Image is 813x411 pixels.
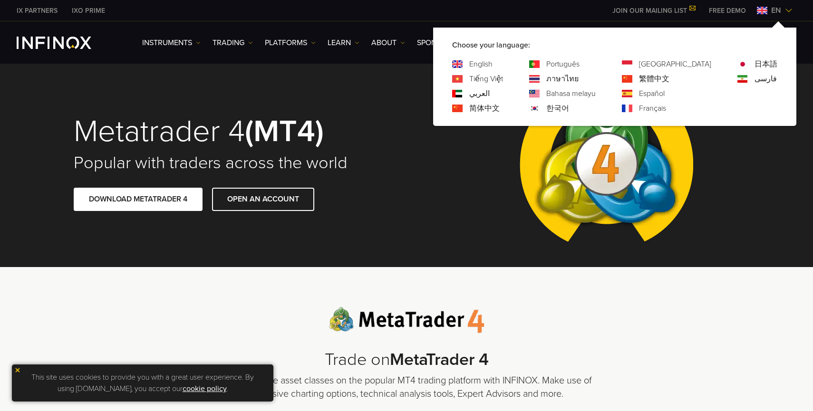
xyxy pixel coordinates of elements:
[212,188,314,211] a: OPEN AN ACCOUNT
[265,37,316,48] a: PLATFORMS
[469,73,503,85] a: Language
[213,37,253,48] a: TRADING
[245,113,324,150] strong: (MT4)
[183,384,227,393] a: cookie policy
[605,7,702,15] a: JOIN OUR MAILING LIST
[216,350,597,370] h2: Trade on
[639,73,669,85] a: Language
[74,188,203,211] a: DOWNLOAD METATRADER 4
[390,349,489,370] strong: MetaTrader 4
[74,153,393,173] h2: Popular with traders across the world
[328,37,359,48] a: Learn
[469,88,490,99] a: Language
[17,37,114,49] a: INFINOX Logo
[546,103,569,114] a: Language
[371,37,405,48] a: ABOUT
[546,73,579,85] a: Language
[639,58,711,70] a: Language
[639,103,666,114] a: Language
[74,115,393,148] h1: Metatrader 4
[65,6,112,16] a: INFINOX
[469,58,493,70] a: Language
[216,374,597,401] p: Trade multiple asset classes on the popular MT4 trading platform with INFINOX. Make use of extens...
[469,103,500,114] a: Language
[639,88,665,99] a: Language
[329,307,484,334] img: Meta Trader 4 logo
[452,39,777,51] p: Choose your language:
[755,73,777,85] a: Language
[417,37,471,48] a: SPONSORSHIPS
[10,6,65,16] a: INFINOX
[14,367,21,373] img: yellow close icon
[767,5,785,16] span: en
[546,58,580,70] a: Language
[702,6,753,16] a: INFINOX MENU
[546,88,596,99] a: Language
[142,37,201,48] a: Instruments
[17,369,269,397] p: This site uses cookies to provide you with a great user experience. By using [DOMAIN_NAME], you a...
[512,59,701,267] img: Meta Trader 4
[755,58,777,70] a: Language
